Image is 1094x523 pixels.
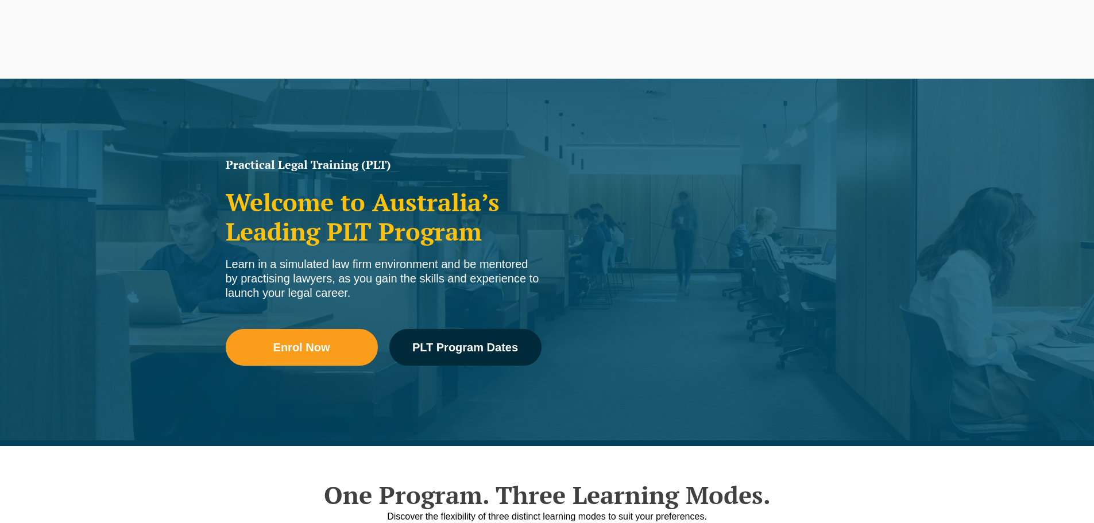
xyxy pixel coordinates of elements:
div: Learn in a simulated law firm environment and be mentored by practising lawyers, as you gain the ... [226,257,542,300]
h2: One Program. Three Learning Modes. [220,481,875,509]
h1: Practical Legal Training (PLT) [226,159,542,171]
span: Enrol Now [273,342,330,353]
a: PLT Program Dates [389,329,542,366]
a: Enrol Now [226,329,378,366]
span: PLT Program Dates [412,342,518,353]
h2: Welcome to Australia’s Leading PLT Program [226,188,542,246]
